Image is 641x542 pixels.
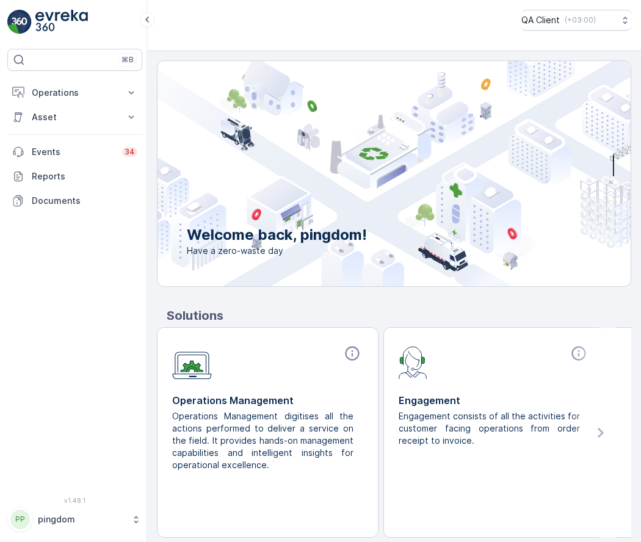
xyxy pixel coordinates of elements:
p: Welcome back, pingdom! [187,225,367,245]
p: QA Client [521,14,560,26]
button: Asset [7,105,142,129]
img: logo [7,10,32,34]
p: ⌘B [121,55,134,65]
p: Reports [32,170,137,182]
p: Operations Management [172,393,363,408]
button: QA Client(+03:00) [521,10,631,31]
p: 34 [125,147,135,157]
p: Asset [32,111,118,123]
p: Engagement consists of all the activities for customer facing operations from order receipt to in... [399,410,580,447]
p: ( +03:00 ) [565,15,596,25]
p: Documents [32,195,137,207]
button: PPpingdom [7,507,142,532]
p: Operations [32,87,118,99]
img: city illustration [103,61,631,286]
img: logo_light-DOdMpM7g.png [35,10,88,34]
button: Operations [7,81,142,105]
p: Engagement [399,393,590,408]
img: module-icon [172,345,212,380]
span: Have a zero-waste day [187,245,367,257]
img: module-icon [399,345,427,379]
p: Events [32,146,115,158]
span: v 1.48.1 [7,497,142,504]
p: Solutions [167,306,631,325]
a: Reports [7,164,142,189]
div: PP [10,510,30,529]
a: Documents [7,189,142,213]
p: Operations Management digitises all the actions performed to deliver a service on the field. It p... [172,410,353,471]
p: pingdom [38,513,125,526]
a: Events34 [7,140,142,164]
